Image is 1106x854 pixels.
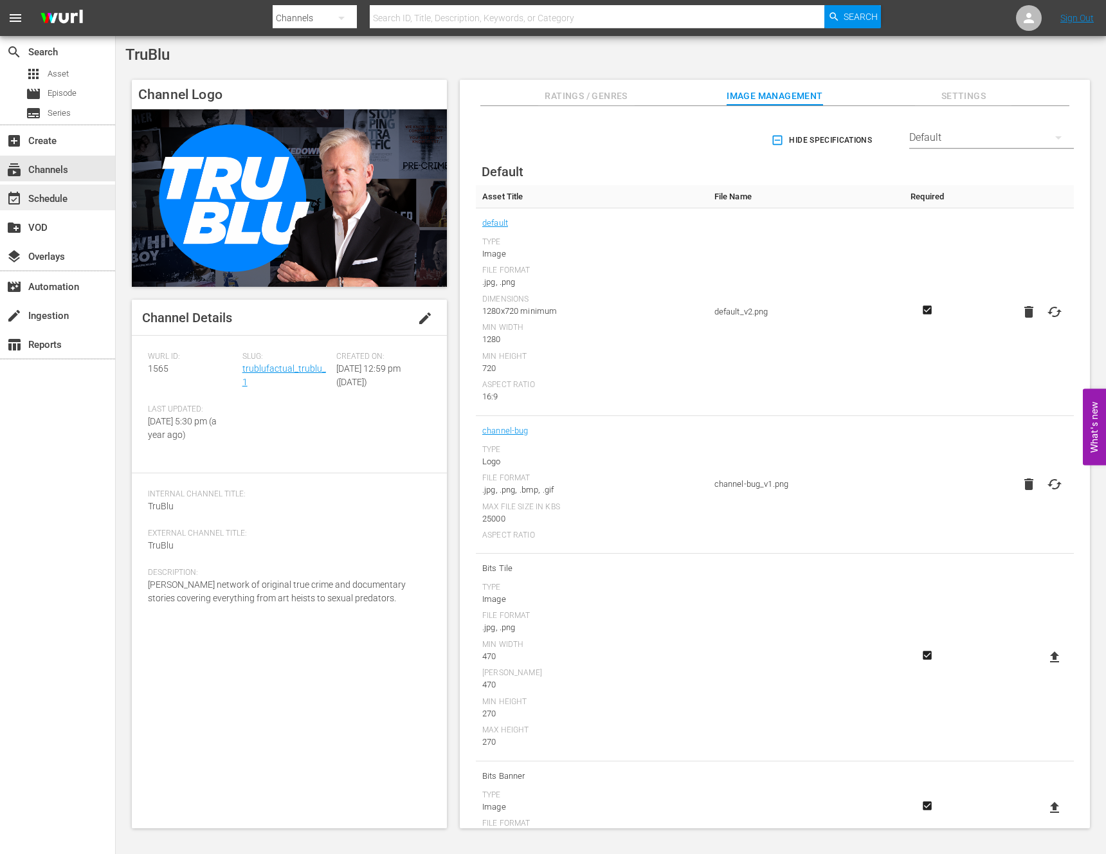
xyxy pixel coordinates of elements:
[708,208,903,416] td: default_v2.png
[903,185,952,208] th: Required
[482,237,702,248] div: Type
[482,593,702,606] div: Image
[482,502,702,513] div: Max File Size In Kbs
[920,800,935,812] svg: Required
[482,650,702,663] div: 470
[482,668,702,678] div: [PERSON_NAME]
[482,248,702,260] div: Image
[538,88,635,104] span: Ratings / Genres
[6,191,22,206] span: Schedule
[6,44,22,60] span: Search
[482,790,702,801] div: Type
[482,640,702,650] div: Min Width
[132,109,447,287] img: TruBlu
[417,311,433,326] span: edit
[482,362,702,375] div: 720
[727,88,823,104] span: Image Management
[242,363,326,387] a: trublufactual_trublu_1
[6,133,22,149] span: add_box
[482,531,702,541] div: Aspect Ratio
[920,650,935,661] svg: Required
[482,513,702,525] div: 25000
[482,768,702,785] span: Bits Banner
[482,455,702,468] div: Logo
[31,3,93,33] img: ans4CAIJ8jUAAAAAAAAAAAAAAAAAAAAAAAAgQb4GAAAAAAAAAAAAAAAAAAAAAAAAJMjXAAAAAAAAAAAAAAAAAAAAAAAAgAT5G...
[482,380,702,390] div: Aspect Ratio
[6,337,22,352] span: Reports
[1083,389,1106,466] button: Open Feedback Widget
[482,164,523,179] span: Default
[482,583,702,593] div: Type
[482,215,508,232] a: default
[26,86,41,102] span: Episode
[142,310,232,325] span: Channel Details
[909,120,1074,156] div: Default
[482,621,702,634] div: .jpg, .png
[48,68,69,80] span: Asset
[482,323,702,333] div: Min Width
[482,305,702,318] div: 1280x720 minimum
[148,501,174,511] span: TruBlu
[48,107,71,120] span: Series
[482,736,702,749] div: 270
[482,819,702,829] div: File Format
[774,134,872,147] span: Hide Specifications
[1060,13,1094,23] a: Sign Out
[6,279,22,295] span: Automation
[482,697,702,707] div: Min Height
[482,333,702,346] div: 1280
[6,308,22,323] span: Ingestion
[482,352,702,362] div: Min Height
[132,80,447,109] h4: Channel Logo
[148,579,406,603] span: [PERSON_NAME] network of original true crime and documentary stories covering everything from art...
[482,390,702,403] div: 16:9
[6,220,22,235] span: VOD
[148,489,424,500] span: Internal Channel Title:
[482,473,702,484] div: File Format
[476,185,708,208] th: Asset Title
[8,10,23,26] span: menu
[824,5,881,28] button: Search
[6,249,22,264] span: Overlays
[148,540,174,550] span: TruBlu
[482,707,702,720] div: 270
[708,185,903,208] th: File Name
[242,352,331,362] span: Slug:
[482,445,702,455] div: Type
[410,303,440,334] button: edit
[482,266,702,276] div: File Format
[482,484,702,496] div: .jpg, .png, .bmp, .gif
[482,611,702,621] div: File Format
[336,352,424,362] span: Created On:
[148,568,424,578] span: Description:
[482,276,702,289] div: .jpg, .png
[148,352,236,362] span: Wurl ID:
[482,560,702,577] span: Bits Tile
[6,162,22,177] span: subscriptions
[482,678,702,691] div: 470
[148,529,424,539] span: External Channel Title:
[920,304,935,316] svg: Required
[26,66,41,82] span: Asset
[125,46,170,64] span: TruBlu
[148,404,236,415] span: Last Updated:
[768,122,877,158] button: Hide Specifications
[336,363,401,387] span: [DATE] 12:59 pm ([DATE])
[148,363,168,374] span: 1565
[482,801,702,813] div: Image
[148,416,217,440] span: [DATE] 5:30 pm (a year ago)
[48,87,77,100] span: Episode
[26,105,41,121] span: Series
[844,5,878,28] span: Search
[482,422,529,439] a: channel-bug
[482,725,702,736] div: Max Height
[482,295,702,305] div: Dimensions
[708,416,903,554] td: channel-bug_v1.png
[915,88,1011,104] span: Settings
